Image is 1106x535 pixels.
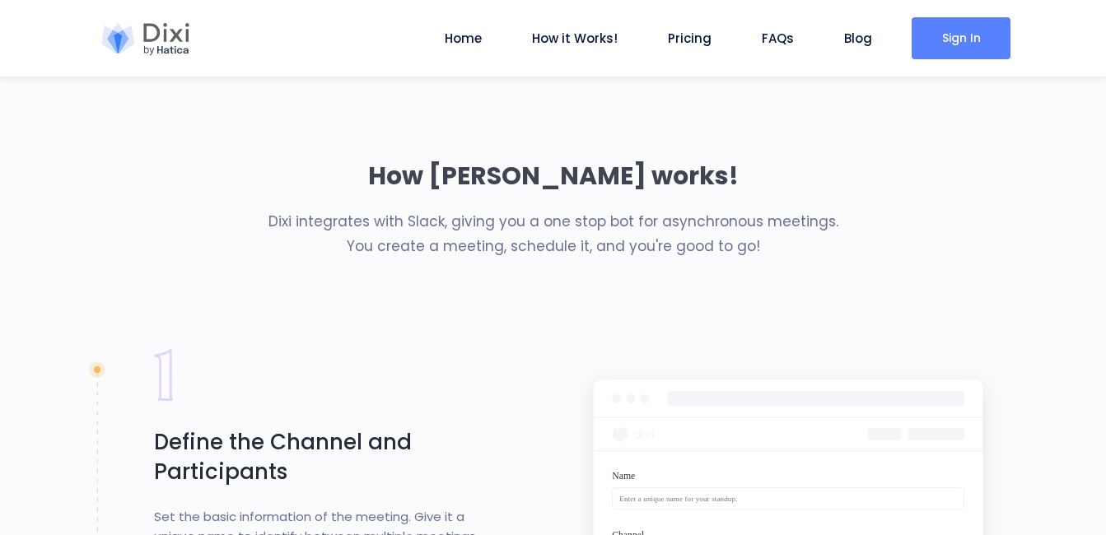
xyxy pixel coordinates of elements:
img: number_1 [154,349,174,401]
a: How it Works! [525,29,624,48]
a: Pricing [661,29,718,48]
a: Sign In [912,17,1010,59]
a: Blog [838,29,879,48]
h2: How [PERSON_NAME] works! [96,156,1010,197]
p: Dixi integrates with Slack, giving you a one stop bot for asynchronous meetings. You create a mee... [96,209,1010,258]
a: FAQs [755,29,800,48]
a: Home [438,29,488,48]
h3: Define the Channel and Participants [154,427,483,486]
